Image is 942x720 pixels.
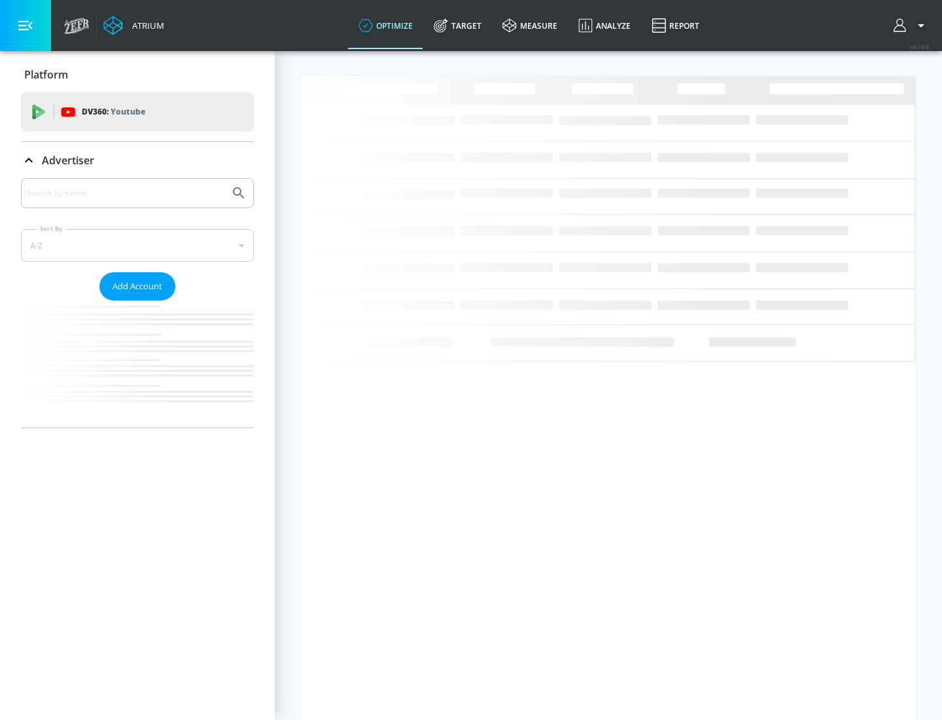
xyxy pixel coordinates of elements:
[127,20,164,31] div: Atrium
[21,92,254,132] div: DV360: Youtube
[42,153,94,168] p: Advertiser
[423,2,492,49] a: Target
[492,2,568,49] a: measure
[111,105,145,118] p: Youtube
[21,300,254,427] nav: list of Advertiser
[113,279,162,294] span: Add Account
[348,2,423,49] a: optimize
[641,2,710,49] a: Report
[911,43,929,50] span: v 4.19.0
[21,56,254,93] div: Platform
[26,185,224,202] input: Search by name
[99,272,175,300] button: Add Account
[568,2,641,49] a: Analyze
[21,142,254,179] div: Advertiser
[21,229,254,262] div: A-Z
[103,16,164,35] a: Atrium
[21,178,254,427] div: Advertiser
[37,225,65,233] label: Sort By
[82,105,145,119] p: DV360:
[24,67,68,82] p: Platform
